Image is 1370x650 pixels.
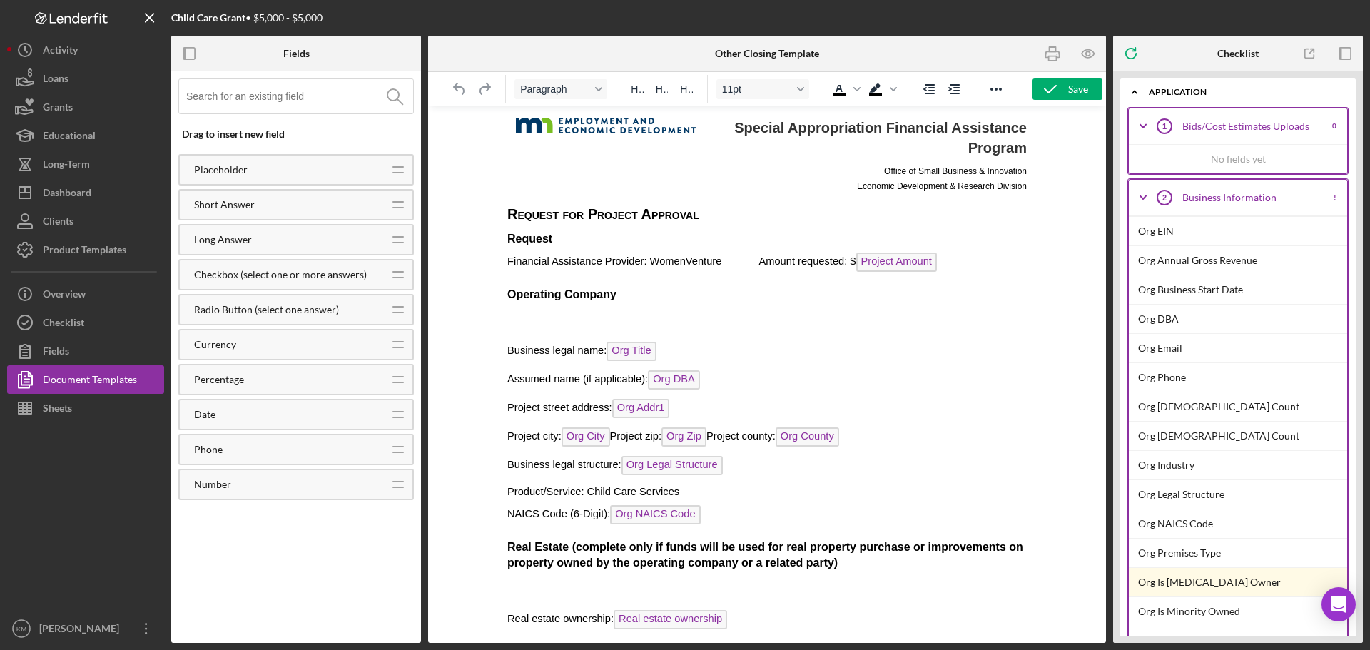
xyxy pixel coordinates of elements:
div: Text color Black [827,79,863,99]
div: Business Information [1182,192,1323,203]
div: Currency [180,339,380,350]
button: Heading 3 [674,79,699,99]
div: Application [1149,88,1338,96]
div: Loans [43,64,68,96]
tspan: 1 [1162,122,1167,131]
div: Short Answer [180,199,380,210]
button: Activity [7,36,164,64]
button: Undo [447,79,472,99]
button: Document Templates [7,365,164,394]
button: Product Templates [7,235,164,264]
button: Heading 1 [625,79,649,99]
button: KM[PERSON_NAME] [7,614,164,643]
button: Long-Term [7,150,164,178]
div: Org Email [1138,334,1347,362]
div: Org Premises Type [1138,539,1347,567]
div: Save [1068,78,1088,100]
div: Activity [43,36,78,68]
div: Phone [180,444,380,455]
input: Search for an existing field [186,79,413,113]
text: KM [16,625,26,633]
button: Sheets [7,394,164,422]
button: Decrease indent [917,79,941,99]
button: Fields [7,337,164,365]
div: [PERSON_NAME] [36,614,128,646]
div: Number [180,479,380,490]
button: Font size 11pt [716,79,809,99]
b: Child Care Grant [171,11,245,24]
button: Overview [7,280,164,308]
div: Sheets [43,394,72,426]
div: Org Annual Gross Revenue [1138,246,1347,275]
span: Paragraph [520,83,590,95]
div: Checklist [43,308,84,340]
div: Dashboard [43,178,91,210]
button: Save [1032,78,1102,100]
div: Org Phone [1138,363,1347,392]
div: Open Intercom Messenger [1321,587,1356,621]
div: Grants [43,93,73,125]
span: H2 [656,83,669,95]
div: Org Legal Structure [1138,480,1347,509]
div: Radio Button (select one answer) [180,304,380,315]
div: Background color Black [863,79,899,99]
button: Checklist [7,308,164,337]
div: Date [180,409,380,420]
div: Fields [43,337,69,369]
div: Overview [43,280,86,312]
button: Heading 2 [650,79,674,99]
div: No fields yet [1129,144,1347,173]
div: Org NAICS Code [1138,509,1347,538]
div: Org Is [MEDICAL_DATA] Owner [1138,568,1347,596]
div: Org DBA [1138,305,1347,333]
div: Org Is Minority Owned [1138,597,1347,626]
div: ! [1334,193,1336,202]
div: Bids/Cost Estimates Uploads [1182,121,1321,132]
a: Loans [7,64,164,93]
span: H3 [680,83,693,95]
div: Clients [43,207,73,239]
a: Educational [7,121,164,150]
button: Format Paragraph [514,79,607,99]
div: • $5,000 - $5,000 [171,12,323,24]
div: Org [DEMOGRAPHIC_DATA] Count [1138,422,1347,450]
div: 0 [1332,122,1336,131]
button: Increase indent [942,79,966,99]
tspan: 2 [1162,193,1167,202]
button: Clients [7,207,164,235]
div: Org [DEMOGRAPHIC_DATA] Count [1138,392,1347,421]
div: Org Business Start Date [1138,275,1347,304]
div: Percentage [180,374,380,385]
div: Product Templates [43,235,126,268]
div: Org Industry [1138,451,1347,479]
button: Dashboard [7,178,164,207]
button: Grants [7,93,164,121]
